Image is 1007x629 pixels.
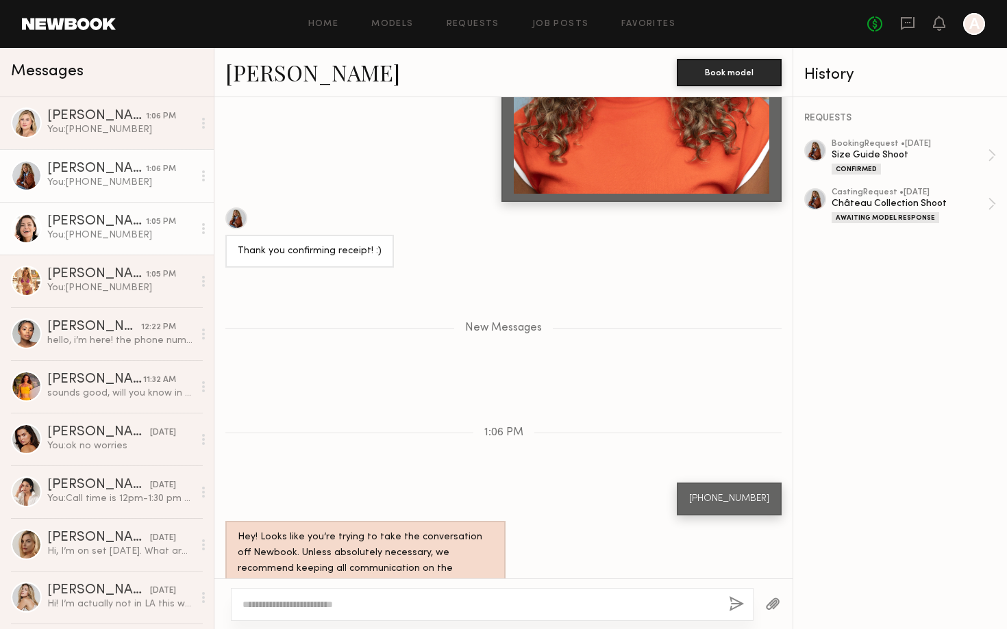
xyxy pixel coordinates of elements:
div: You: Call time is 12pm-1:30 pm sorry forgot to insert! [47,492,193,505]
div: You: [PHONE_NUMBER] [47,176,193,189]
div: Size Guide Shoot [832,149,988,162]
div: 12:22 PM [141,321,176,334]
div: You: ok no worries [47,439,193,452]
div: Château Collection Shoot [832,197,988,210]
div: casting Request • [DATE] [832,188,988,197]
span: Messages [11,64,84,79]
div: [PERSON_NAME] [47,320,141,334]
div: [DATE] [150,479,176,492]
div: Thank you confirming receipt! :) [238,244,382,259]
div: 1:06 PM [146,110,176,123]
div: [PERSON_NAME] [47,531,150,545]
a: Home [308,20,339,29]
div: [DATE] [150,532,176,545]
div: [PERSON_NAME] [47,478,150,492]
button: Book model [677,59,782,86]
a: Requests [447,20,499,29]
div: 1:05 PM [146,268,176,281]
a: castingRequest •[DATE]Château Collection ShootAwaiting Model Response [832,188,996,223]
div: 1:06 PM [146,163,176,176]
div: [PERSON_NAME] [47,268,146,281]
div: [PERSON_NAME] [47,373,143,387]
div: Hi, I’m on set [DATE]. What are the details of the shoot? Rate, usage, etc? I typically have 3-4 ... [47,545,193,558]
a: bookingRequest •[DATE]Size Guide ShootConfirmed [832,140,996,175]
div: You: [PHONE_NUMBER] [47,229,193,242]
a: A [963,13,985,35]
div: [PERSON_NAME] [47,426,150,439]
div: sounds good, will you know in a couple days! [47,387,193,400]
div: REQUESTS [804,114,996,123]
span: New Messages [465,322,542,334]
div: History [804,67,996,83]
span: 1:06 PM [484,427,523,439]
div: [PERSON_NAME] [47,162,146,176]
a: Book model [677,66,782,77]
a: [PERSON_NAME] [225,57,400,87]
a: Models [371,20,413,29]
div: [DATE] [150,426,176,439]
div: Awaiting Model Response [832,212,939,223]
div: [PERSON_NAME] [47,584,150,598]
div: [PERSON_NAME] [47,110,146,123]
div: 11:32 AM [143,374,176,387]
div: Confirmed [832,164,881,175]
div: hello, i’m here! the phone number for [PERSON_NAME] was missing a number [47,334,193,347]
div: You: [PHONE_NUMBER] [47,281,193,294]
div: Hey! Looks like you’re trying to take the conversation off Newbook. Unless absolutely necessary, ... [238,530,493,593]
div: [PHONE_NUMBER] [689,491,769,507]
a: Job Posts [532,20,589,29]
div: booking Request • [DATE] [832,140,988,149]
div: [PERSON_NAME] [47,215,146,229]
div: You: [PHONE_NUMBER] [47,123,193,136]
div: Hi! I’m actually not in LA this week unfortunately [47,598,193,611]
div: [DATE] [150,585,176,598]
a: Favorites [621,20,675,29]
div: 1:05 PM [146,216,176,229]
